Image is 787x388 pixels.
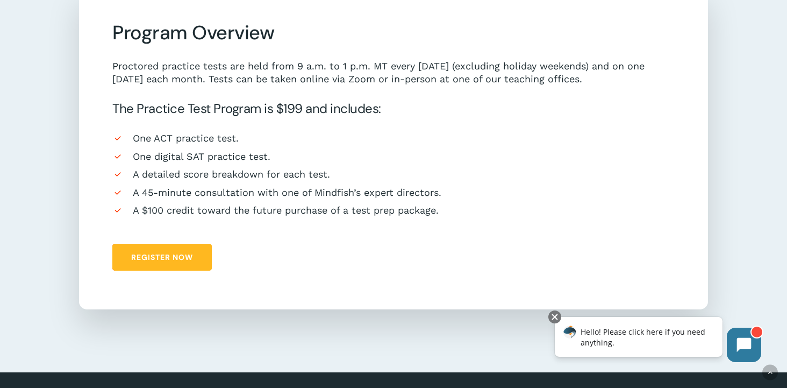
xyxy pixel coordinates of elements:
a: Register Now [112,244,212,271]
h5: The Practice Test Program is $199 and includes: [112,100,675,117]
span: Register Now [131,252,193,263]
li: A 45-minute consultation with one of Mindfish’s expert directors. [112,186,675,199]
li: A $100 credit toward the future purchase of a test prep package. [112,204,675,216]
iframe: Chatbot [543,308,772,373]
li: A detailed score breakdown for each test. [112,168,675,180]
p: Proctored practice tests are held from 9 a.m. to 1 p.m. MT every [DATE] (excluding holiday weeken... [112,60,675,86]
li: One digital SAT practice test. [112,150,675,163]
h3: Program Overview [112,20,675,45]
li: One ACT practice test. [112,132,675,144]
